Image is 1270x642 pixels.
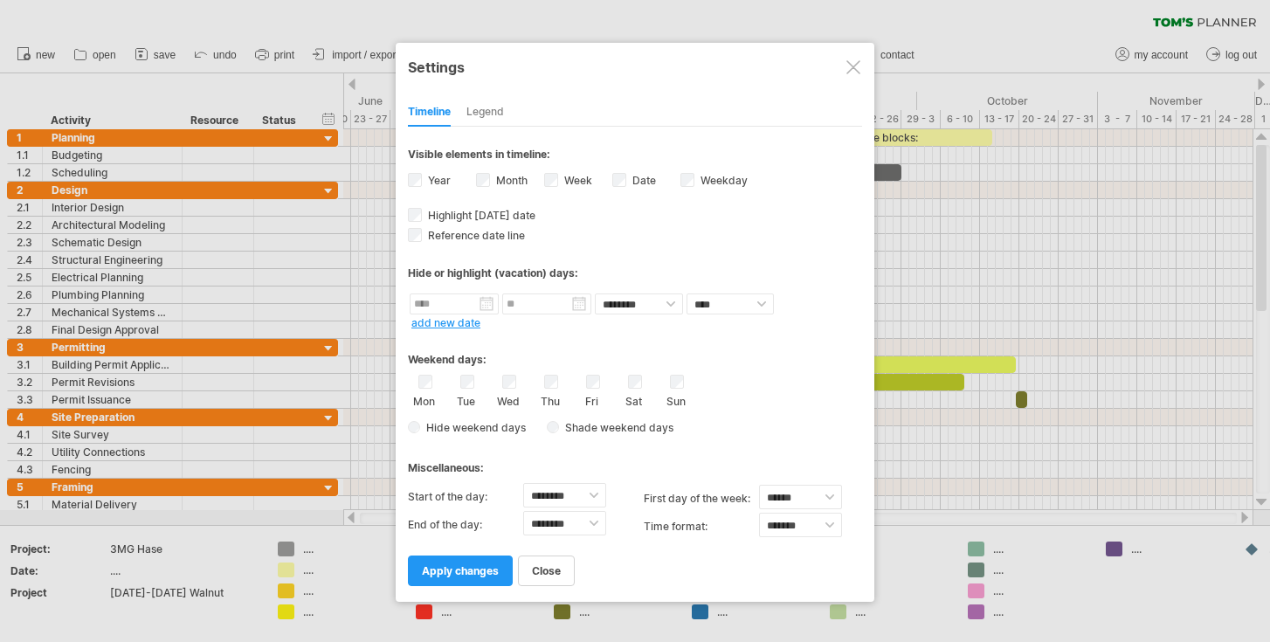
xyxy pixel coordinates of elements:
label: Week [561,174,592,187]
label: Weekday [697,174,748,187]
span: close [532,564,561,577]
a: add new date [411,316,480,329]
label: first day of the week: [644,485,759,513]
label: Thu [539,391,561,408]
label: End of the day: [408,511,523,539]
label: Time format: [644,513,759,541]
span: apply changes [422,564,499,577]
a: close [518,556,575,586]
div: Timeline [408,99,451,127]
span: Hide weekend days [420,421,526,434]
div: Visible elements in timeline: [408,148,862,166]
label: Start of the day: [408,483,523,511]
label: Fri [581,391,603,408]
a: apply changes [408,556,513,586]
label: Year [424,174,451,187]
label: Sun [665,391,687,408]
div: Legend [466,99,504,127]
label: Month [493,174,528,187]
span: Reference date line [424,229,525,242]
div: Settings [408,51,862,82]
label: Date [629,174,656,187]
label: Tue [455,391,477,408]
label: Mon [413,391,435,408]
span: Highlight [DATE] date [424,209,535,222]
label: Sat [623,391,645,408]
div: Hide or highlight (vacation) days: [408,266,862,280]
label: Wed [497,391,519,408]
span: Shade weekend days [559,421,673,434]
div: Weekend days: [408,336,862,370]
div: Miscellaneous: [408,445,862,479]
